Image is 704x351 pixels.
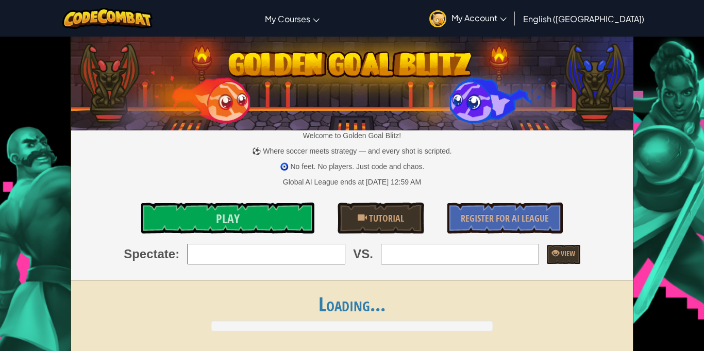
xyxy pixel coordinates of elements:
[71,146,633,156] p: ⚽ Where soccer meets strategy — and every shot is scripted.
[265,13,310,24] span: My Courses
[338,203,424,233] a: Tutorial
[451,12,507,23] span: My Account
[62,8,153,29] img: CodeCombat logo
[283,177,421,187] div: Global AI League ends at [DATE] 12:59 AM
[447,203,563,233] a: Register for AI League
[260,5,325,32] a: My Courses
[424,2,512,35] a: My Account
[71,130,633,141] p: Welcome to Golden Goal Blitz!
[523,13,644,24] span: English ([GEOGRAPHIC_DATA])
[216,210,240,227] span: Play
[461,212,549,225] span: Register for AI League
[71,293,633,315] h1: Loading...
[353,245,373,263] span: VS.
[124,245,175,263] span: Spectate
[518,5,649,32] a: English ([GEOGRAPHIC_DATA])
[367,212,404,225] span: Tutorial
[429,10,446,27] img: avatar
[175,245,179,263] span: :
[71,161,633,172] p: 🧿 No feet. No players. Just code and chaos.
[559,248,575,258] span: View
[71,32,633,130] img: Golden Goal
